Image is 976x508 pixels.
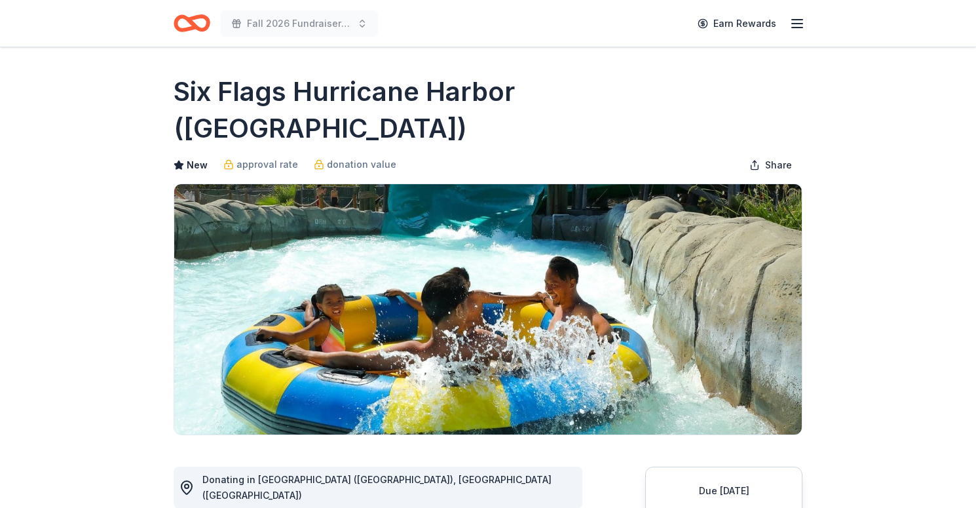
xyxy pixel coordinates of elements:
a: Home [174,8,210,39]
h1: Six Flags Hurricane Harbor ([GEOGRAPHIC_DATA]) [174,73,802,147]
span: New [187,157,208,173]
button: Share [739,152,802,178]
button: Fall 2026 Fundraiser for SFYC [221,10,378,37]
img: Image for Six Flags Hurricane Harbor (Concord) [174,184,802,435]
span: Fall 2026 Fundraiser for SFYC [247,16,352,31]
span: approval rate [236,157,298,172]
a: donation value [314,157,396,172]
span: donation value [327,157,396,172]
span: Donating in [GEOGRAPHIC_DATA] ([GEOGRAPHIC_DATA]), [GEOGRAPHIC_DATA] ([GEOGRAPHIC_DATA]) [202,474,552,501]
div: Due [DATE] [662,483,786,499]
a: approval rate [223,157,298,172]
span: Share [765,157,792,173]
a: Earn Rewards [690,12,784,35]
